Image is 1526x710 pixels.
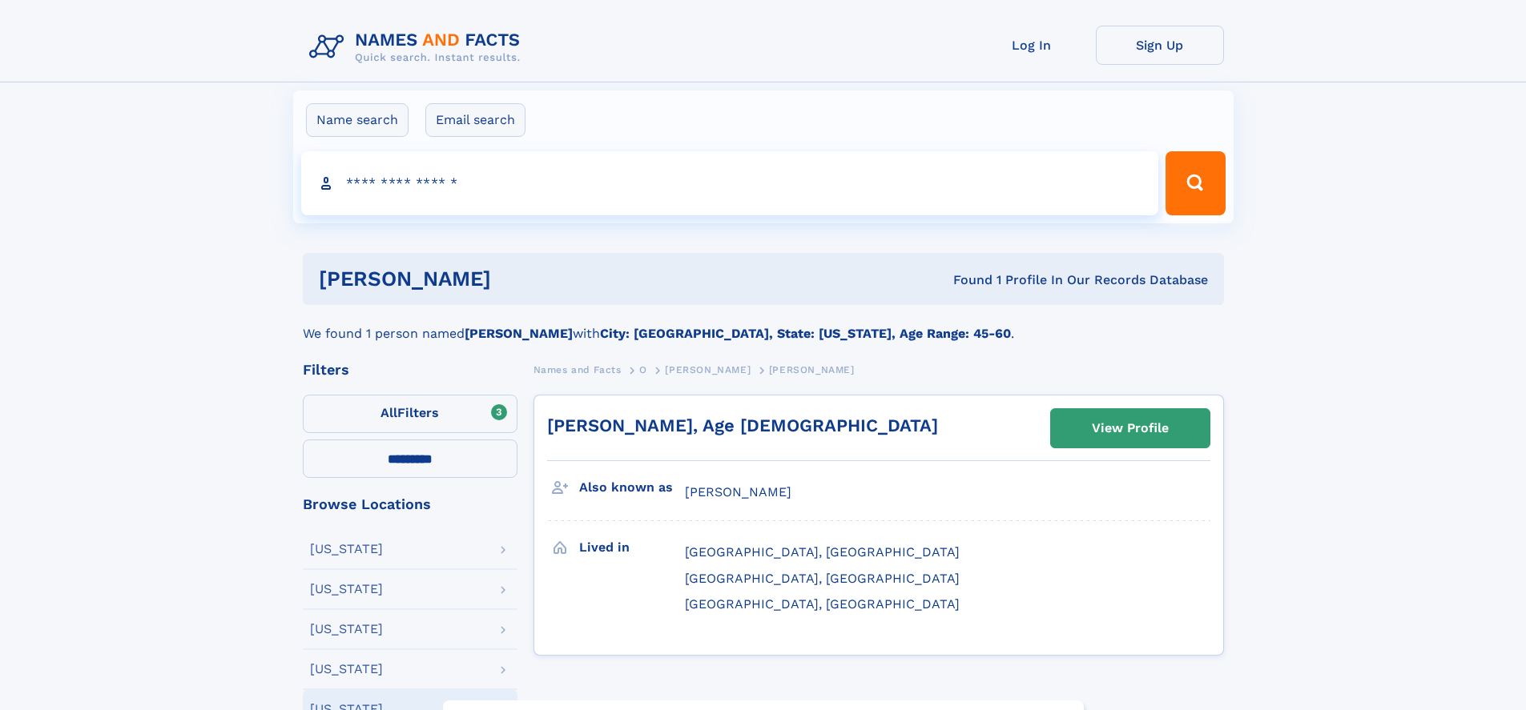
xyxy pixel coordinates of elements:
[685,596,960,612] span: [GEOGRAPHIC_DATA], [GEOGRAPHIC_DATA]
[1166,151,1225,215] button: Search Button
[533,359,622,379] a: Names and Facts
[547,415,938,435] a: [PERSON_NAME], Age [DEMOGRAPHIC_DATA]
[303,363,517,377] div: Filters
[310,663,383,676] div: [US_STATE]
[319,269,723,289] h1: [PERSON_NAME]
[380,405,397,420] span: All
[685,544,960,560] span: [GEOGRAPHIC_DATA], [GEOGRAPHIC_DATA]
[769,364,855,375] span: [PERSON_NAME]
[310,543,383,556] div: [US_STATE]
[303,497,517,511] div: Browse Locations
[306,103,409,137] label: Name search
[685,484,791,499] span: [PERSON_NAME]
[303,305,1224,343] div: We found 1 person named with .
[465,326,573,341] b: [PERSON_NAME]
[301,151,1159,215] input: search input
[685,571,960,586] span: [GEOGRAPHIC_DATA], [GEOGRAPHIC_DATA]
[665,359,751,379] a: [PERSON_NAME]
[1092,410,1169,447] div: View Profile
[1096,26,1224,65] a: Sign Up
[600,326,1011,341] b: City: [GEOGRAPHIC_DATA], State: [US_STATE], Age Range: 45-60
[1051,409,1210,447] a: View Profile
[639,364,647,375] span: O
[310,623,383,636] div: [US_STATE]
[639,359,647,379] a: O
[425,103,525,137] label: Email search
[968,26,1096,65] a: Log In
[579,474,685,501] h3: Also known as
[579,534,685,561] h3: Lived in
[303,26,533,69] img: Logo Names and Facts
[722,271,1208,289] div: Found 1 Profile In Our Records Database
[310,583,383,596] div: [US_STATE]
[303,395,517,433] label: Filters
[665,364,751,375] span: [PERSON_NAME]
